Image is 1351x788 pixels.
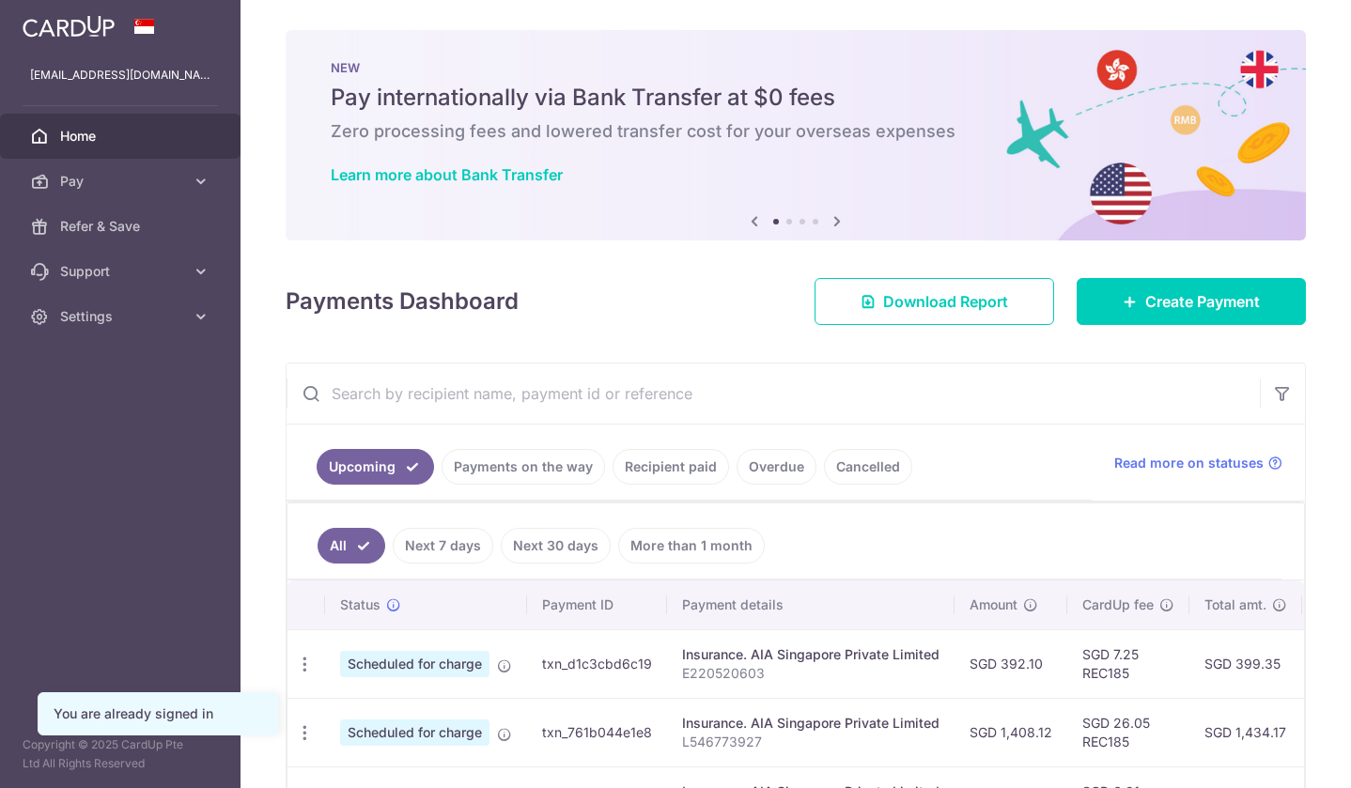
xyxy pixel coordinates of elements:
[60,307,184,326] span: Settings
[23,15,115,38] img: CardUp
[955,698,1067,766] td: SGD 1,408.12
[442,449,605,485] a: Payments on the way
[318,528,385,564] a: All
[340,719,489,746] span: Scheduled for charge
[1145,290,1260,313] span: Create Payment
[317,449,434,485] a: Upcoming
[501,528,611,564] a: Next 30 days
[54,704,262,723] div: You are already signed in
[286,30,1306,240] img: Bank transfer banner
[1204,595,1266,614] span: Total amt.
[527,629,667,698] td: txn_d1c3cbd6c19
[883,290,1008,313] span: Download Report
[955,629,1067,698] td: SGD 392.10
[682,645,939,664] div: Insurance. AIA Singapore Private Limited
[60,217,184,236] span: Refer & Save
[1067,629,1189,698] td: SGD 7.25 REC185
[970,595,1017,614] span: Amount
[613,449,729,485] a: Recipient paid
[1082,595,1154,614] span: CardUp fee
[60,127,184,146] span: Home
[527,580,667,629] th: Payment ID
[60,262,184,281] span: Support
[331,83,1261,113] h5: Pay internationally via Bank Transfer at $0 fees
[737,449,816,485] a: Overdue
[1114,454,1282,472] a: Read more on statuses
[824,449,912,485] a: Cancelled
[287,363,1260,424] input: Search by recipient name, payment id or reference
[331,120,1261,143] h6: Zero processing fees and lowered transfer cost for your overseas expenses
[1067,698,1189,766] td: SGD 26.05 REC185
[60,172,184,191] span: Pay
[286,285,519,318] h4: Payments Dashboard
[618,528,765,564] a: More than 1 month
[1114,454,1264,472] span: Read more on statuses
[667,580,955,629] th: Payment details
[1189,698,1302,766] td: SGD 1,434.17
[682,664,939,683] p: E220520603
[393,528,493,564] a: Next 7 days
[1077,278,1306,325] a: Create Payment
[30,66,210,85] p: [EMAIL_ADDRESS][DOMAIN_NAME]
[527,698,667,766] td: txn_761b044e1e8
[1189,629,1302,698] td: SGD 399.35
[331,165,563,184] a: Learn more about Bank Transfer
[340,595,380,614] span: Status
[815,278,1054,325] a: Download Report
[340,651,489,677] span: Scheduled for charge
[682,733,939,751] p: L546773927
[331,60,1261,75] p: NEW
[682,714,939,733] div: Insurance. AIA Singapore Private Limited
